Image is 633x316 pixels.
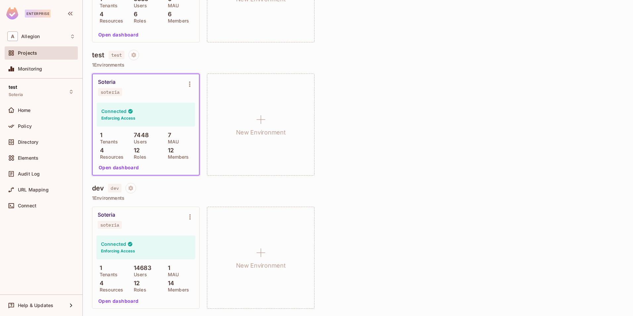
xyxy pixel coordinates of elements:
p: Users [130,139,147,144]
p: 1 Environments [92,195,624,201]
p: 12 [130,280,140,287]
p: 14 [165,280,174,287]
div: Soteria [98,79,116,85]
p: 4 [96,280,104,287]
h1: New Environment [236,261,286,271]
p: Members [165,154,189,160]
p: Tenants [97,139,118,144]
p: Resources [97,154,123,160]
h6: Enforcing Access [101,248,135,254]
p: MAU [165,272,179,277]
p: MAU [165,3,179,8]
p: Tenants [96,3,118,8]
div: soteria [101,89,120,95]
p: 4 [96,11,104,18]
span: Policy [18,124,32,129]
span: Soteria [9,92,23,97]
span: A [7,31,18,41]
p: Roles [130,154,146,160]
span: Directory [18,139,38,145]
p: 6 [130,11,137,18]
h6: Enforcing Access [101,115,135,121]
p: Resources [96,287,123,292]
span: Project settings [125,186,136,192]
p: 1 [96,265,102,271]
span: test [109,51,125,59]
p: MAU [165,139,179,144]
span: Projects [18,50,37,56]
h4: Connected [101,108,126,114]
p: Tenants [96,272,118,277]
div: Soteria [98,212,116,218]
p: Resources [96,18,123,24]
h1: New Environment [236,128,286,137]
p: 1 [97,132,102,138]
span: Monitoring [18,66,42,72]
p: 1 Environments [92,62,624,68]
button: Open dashboard [96,296,141,306]
h4: Connected [101,241,126,247]
div: soteria [100,222,119,228]
button: Environment settings [183,210,197,224]
p: 6 [165,11,171,18]
p: 7448 [130,132,149,138]
p: 12 [130,147,140,154]
div: Enterprise [25,10,51,18]
p: Users [130,272,147,277]
p: Roles [130,287,146,292]
button: Environment settings [183,78,196,91]
span: Elements [18,155,38,161]
p: Members [165,18,189,24]
button: Open dashboard [96,29,141,40]
h4: test [92,51,105,59]
p: 1 [165,265,170,271]
p: 12 [165,147,174,154]
button: Open dashboard [96,162,142,173]
p: 7 [165,132,171,138]
span: URL Mapping [18,187,49,192]
span: test [9,84,18,90]
span: Home [18,108,31,113]
span: dev [108,184,121,192]
p: 14683 [130,265,151,271]
span: Project settings [128,53,139,59]
span: Workspace: Allegion [21,34,40,39]
h4: dev [92,184,104,192]
span: Audit Log [18,171,40,177]
p: 4 [97,147,104,154]
p: Members [165,287,189,292]
p: Users [130,3,147,8]
img: SReyMgAAAABJRU5ErkJggg== [6,7,18,20]
span: Help & Updates [18,303,53,308]
span: Connect [18,203,36,208]
p: Roles [130,18,146,24]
